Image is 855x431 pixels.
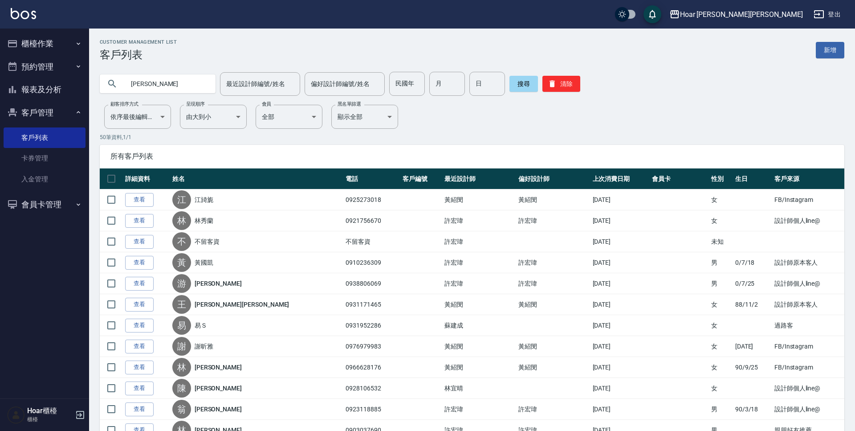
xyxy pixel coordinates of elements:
td: 許宏瑋 [516,273,590,294]
td: 0910236309 [343,252,400,273]
td: 黃紹閔 [442,294,516,315]
h3: 客戶列表 [100,49,177,61]
td: 許宏瑋 [442,273,516,294]
div: 不 [172,232,191,251]
td: [DATE] [590,210,650,231]
td: 許宏瑋 [516,210,590,231]
a: 查看 [125,277,154,291]
td: [DATE] [590,252,650,273]
th: 偏好設計師 [516,168,590,189]
a: [PERSON_NAME] [195,384,242,393]
input: 搜尋關鍵字 [125,72,208,96]
a: 查看 [125,402,154,416]
td: 0931952286 [343,315,400,336]
button: 搜尋 [509,76,538,92]
td: 90/9/25 [733,357,772,378]
td: 蘇建成 [442,315,516,336]
td: 女 [709,357,733,378]
a: 江旑旎 [195,195,213,204]
td: 0938806069 [343,273,400,294]
a: 查看 [125,193,154,207]
td: [DATE] [590,273,650,294]
a: 黃國凱 [195,258,213,267]
img: Person [7,406,25,424]
a: [PERSON_NAME][PERSON_NAME] [195,300,289,309]
td: 黃紹閔 [516,189,590,210]
td: 過路客 [772,315,844,336]
a: 謝昕雅 [195,342,213,351]
td: 0976979983 [343,336,400,357]
td: 女 [709,210,733,231]
td: 設計師原本客人 [772,252,844,273]
td: 男 [709,273,733,294]
p: 50 筆資料, 1 / 1 [100,133,844,141]
td: 0966628176 [343,357,400,378]
th: 會員卡 [650,168,708,189]
th: 電話 [343,168,400,189]
span: 所有客戶列表 [110,152,834,161]
button: 客戶管理 [4,101,85,124]
td: 許宏瑋 [516,399,590,420]
td: FB/Instagram [772,336,844,357]
td: 女 [709,189,733,210]
td: 黃紹閔 [442,336,516,357]
td: 黃紹閔 [442,357,516,378]
div: 林 [172,358,191,377]
th: 客戶來源 [772,168,844,189]
td: [DATE] [590,189,650,210]
div: 游 [172,274,191,293]
div: 顯示全部 [331,105,398,129]
td: 0921756670 [343,210,400,231]
td: 林宜晴 [442,378,516,399]
td: [DATE] [590,315,650,336]
th: 詳細資料 [123,168,170,189]
a: [PERSON_NAME] [195,363,242,372]
td: [DATE] [590,294,650,315]
td: 0/7/18 [733,252,772,273]
h5: Hoar櫃檯 [27,406,73,415]
p: 櫃檯 [27,415,73,423]
th: 最近設計師 [442,168,516,189]
a: [PERSON_NAME] [195,405,242,414]
td: [DATE] [733,336,772,357]
td: [DATE] [590,336,650,357]
td: 許宏瑋 [442,399,516,420]
a: [PERSON_NAME] [195,279,242,288]
a: 查看 [125,214,154,228]
button: 登出 [810,6,844,23]
td: 未知 [709,231,733,252]
a: 卡券管理 [4,148,85,168]
td: 設計師個人line@ [772,273,844,294]
div: 翁 [172,400,191,419]
td: 黃紹閔 [442,189,516,210]
button: 清除 [542,76,580,92]
td: 女 [709,378,733,399]
td: 設計師個人line@ [772,399,844,420]
div: 林 [172,211,191,230]
a: 查看 [125,382,154,395]
th: 性別 [709,168,733,189]
td: 黃紹閔 [516,336,590,357]
div: 陳 [172,379,191,398]
th: 生日 [733,168,772,189]
td: 女 [709,336,733,357]
a: 查看 [125,235,154,249]
td: 設計師個人line@ [772,210,844,231]
button: 櫃檯作業 [4,32,85,55]
td: 男 [709,399,733,420]
td: 88/11/2 [733,294,772,315]
td: 0923118885 [343,399,400,420]
div: 江 [172,190,191,209]
td: FB/Instagram [772,357,844,378]
a: 林秀蘭 [195,216,213,225]
td: 黃紹閔 [516,357,590,378]
label: 黑名單篩選 [338,101,361,107]
div: Hoar [PERSON_NAME][PERSON_NAME] [680,9,803,20]
div: 王 [172,295,191,314]
a: 不留客資 [195,237,220,246]
h2: Customer Management List [100,39,177,45]
label: 顧客排序方式 [110,101,138,107]
button: 會員卡管理 [4,193,85,216]
th: 上次消費日期 [590,168,650,189]
a: 查看 [125,361,154,374]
